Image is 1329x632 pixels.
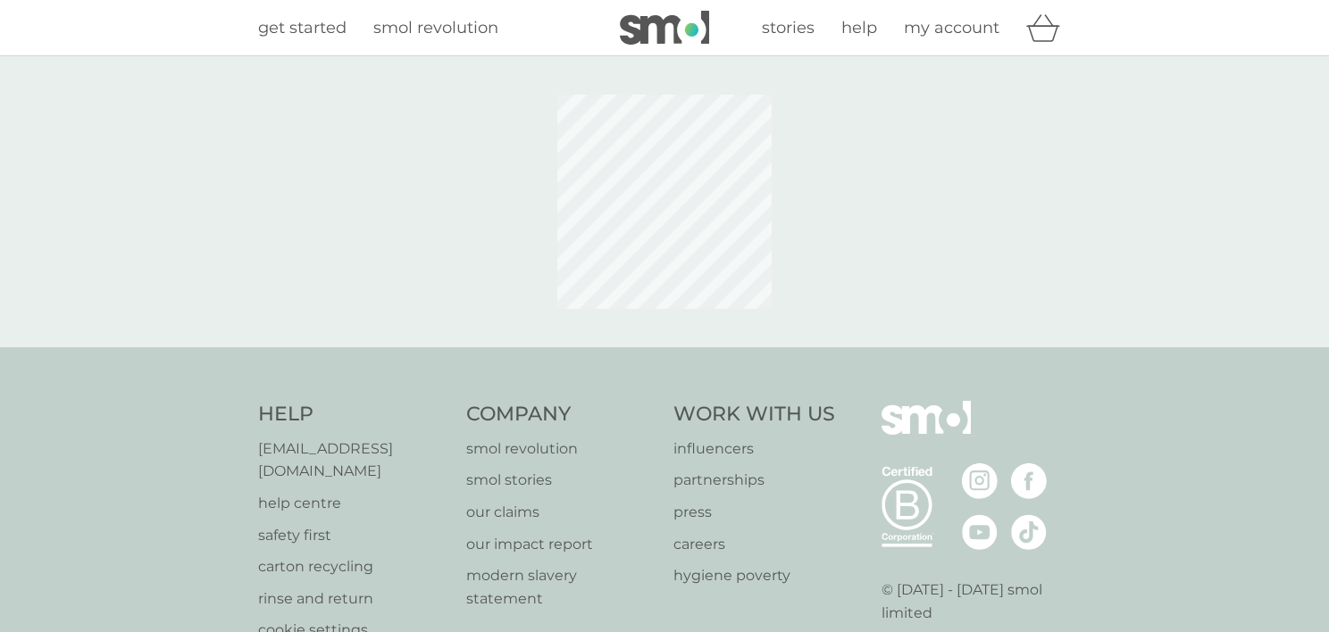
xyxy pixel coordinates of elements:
h4: Work With Us [673,401,835,428]
a: press [673,501,835,524]
a: help [841,15,877,41]
p: © [DATE] - [DATE] smol limited [882,578,1072,624]
a: stories [762,15,815,41]
a: safety first [258,524,448,547]
a: rinse and return [258,587,448,611]
a: my account [904,15,999,41]
a: smol revolution [466,437,656,461]
img: visit the smol Instagram page [962,463,998,499]
span: help [841,18,877,37]
img: visit the smol Facebook page [1011,463,1047,499]
a: [EMAIL_ADDRESS][DOMAIN_NAME] [258,437,448,483]
a: hygiene poverty [673,564,835,587]
a: carton recycling [258,555,448,578]
a: our impact report [466,533,656,556]
span: stories [762,18,815,37]
h4: Company [466,401,656,428]
a: smol revolution [373,15,498,41]
img: visit the smol Youtube page [962,514,998,550]
a: influencers [673,437,835,461]
a: our claims [466,501,656,524]
a: careers [673,533,835,556]
a: modern slavery statement [466,564,656,610]
span: smol revolution [373,18,498,37]
a: get started [258,15,347,41]
a: smol stories [466,469,656,492]
span: my account [904,18,999,37]
span: get started [258,18,347,37]
a: help centre [258,492,448,515]
img: visit the smol Tiktok page [1011,514,1047,550]
img: smol [882,401,971,462]
div: basket [1026,10,1071,46]
h4: Help [258,401,448,428]
a: partnerships [673,469,835,492]
img: smol [620,11,709,45]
